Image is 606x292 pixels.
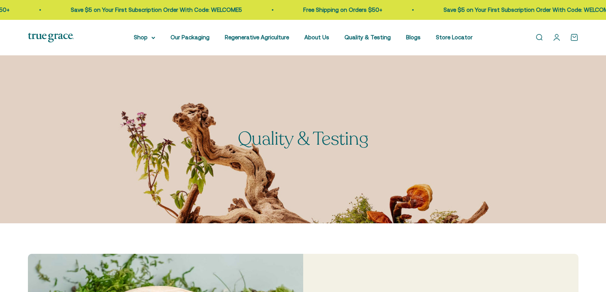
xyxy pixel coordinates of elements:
[238,126,369,151] split-lines: Quality & Testing
[344,34,391,40] a: Quality & Testing
[134,33,155,42] summary: Shop
[299,6,378,13] a: Free Shipping on Orders $50+
[225,34,289,40] a: Regenerative Agriculture
[406,34,421,40] a: Blogs
[304,34,329,40] a: About Us
[436,34,473,40] a: Store Locator
[67,5,238,15] p: Save $5 on Your First Subscription Order With Code: WELCOME5
[171,34,210,40] a: Our Packaging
